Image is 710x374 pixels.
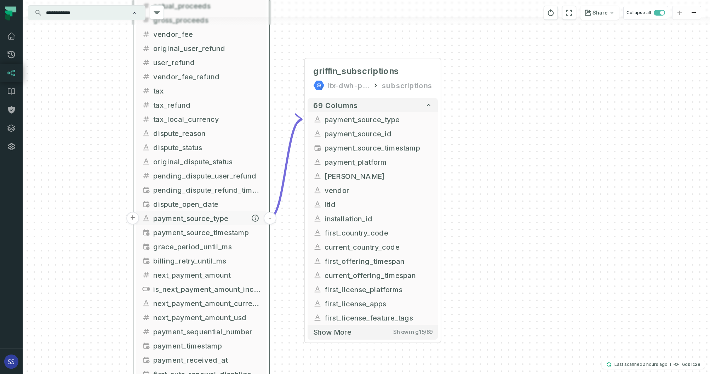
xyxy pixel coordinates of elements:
[142,356,150,364] span: timestamp
[313,228,322,237] span: string
[325,298,432,309] span: first_license_apps
[642,362,668,367] relative-time: Sep 30, 2025, 10:57 AM GMT+3
[153,312,261,323] span: next_payment_amount_usd
[153,227,261,238] span: payment_source_timestamp
[325,128,432,139] span: payment_source_id
[136,282,267,296] button: is_next_payment_amount_includes_tax
[327,80,369,91] div: ltx-dwh-prod-processed
[142,157,150,166] span: string
[142,214,150,222] span: string
[153,185,261,195] span: pending_dispute_refund_timestamp
[325,227,432,238] span: first_country_code
[682,362,700,367] h4: 6db1c2e
[136,112,267,126] button: tax_local_currency
[142,341,150,350] span: timestamp
[136,55,267,69] button: user_refund
[313,158,322,166] span: string
[313,115,322,124] span: string
[142,143,150,152] span: string
[313,186,322,194] span: string
[136,140,267,154] button: dispute_status
[325,256,432,266] span: first_offering_timespan
[580,6,619,20] button: Share
[153,142,261,153] span: dispute_status
[136,339,267,353] button: payment_timestamp
[153,355,261,365] span: payment_received_at
[308,268,438,282] button: current_offering_timespan
[142,327,150,336] span: integer
[142,228,150,237] span: timestamp
[325,242,432,252] span: current_country_code
[142,256,150,265] span: timestamp
[313,285,322,294] span: string
[614,361,668,368] p: Last scanned
[136,310,267,324] button: next_payment_amount_usd
[136,353,267,367] button: payment_received_at
[136,84,267,98] button: tax
[153,71,261,82] span: vendor_fee_refund
[136,69,267,84] button: vendor_fee_refund
[393,329,432,336] span: Showing 15 / 69
[313,172,322,180] span: string
[142,115,150,123] span: float
[142,101,150,109] span: float
[142,271,150,279] span: float
[264,212,276,225] button: -
[136,183,267,197] button: pending_dispute_refund_timestamp
[313,200,322,209] span: string
[136,268,267,282] button: next_payment_amount
[153,241,261,252] span: grace_period_until_ms
[153,170,261,181] span: pending_dispute_user_refund
[308,126,438,141] button: payment_source_id
[142,313,150,322] span: float
[313,299,322,308] span: string
[136,154,267,169] button: original_dispute_status
[142,72,150,81] span: float
[131,9,138,16] button: Clear search query
[602,360,705,369] button: Last scanned[DATE] 10:57:176db1c2e
[308,112,438,126] button: payment_source_type
[142,186,150,194] span: timestamp
[136,211,267,225] button: payment_source_type
[136,254,267,268] button: billing_retry_until_ms
[308,211,438,226] button: installation_id
[142,44,150,52] span: float
[136,98,267,112] button: tax_refund
[153,43,261,53] span: original_user_refund
[325,270,432,280] span: current_offering_timespan
[313,257,322,265] span: string
[153,114,261,124] span: tax_local_currency
[308,296,438,311] button: first_license_apps
[313,214,322,223] span: string
[136,169,267,183] button: pending_dispute_user_refund
[126,212,139,225] button: +
[142,299,150,307] span: string
[325,312,432,323] span: first_license_feature_tags
[153,57,261,68] span: user_refund
[308,169,438,183] button: [PERSON_NAME]
[308,282,438,296] button: first_license_platforms
[153,29,261,39] span: vendor_fee
[142,200,150,208] span: timestamp
[308,141,438,155] button: payment_source_timestamp
[313,129,322,138] span: string
[308,311,438,325] button: first_license_feature_tags
[153,255,261,266] span: billing_retry_until_ms
[153,270,261,280] span: next_payment_amount
[153,213,261,223] span: payment_source_type
[136,41,267,55] button: original_user_refund
[325,114,432,125] span: payment_source_type
[142,129,150,137] span: string
[313,143,322,152] span: timestamp
[687,6,701,20] button: zoom out
[325,171,432,181] span: griffin_app_name
[325,213,432,224] span: installation_id
[153,199,261,209] span: dispute_open_date
[136,197,267,211] button: dispute_open_date
[382,80,432,91] div: subscriptions
[136,239,267,254] button: grace_period_until_ms
[153,85,261,96] span: tax
[153,100,261,110] span: tax_refund
[308,325,438,339] button: Show moreShowing15/69
[153,298,261,308] span: next_payment_amount_currency_code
